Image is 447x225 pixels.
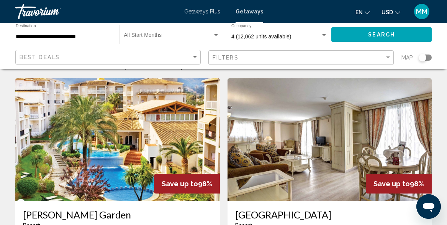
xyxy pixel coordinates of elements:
[355,9,363,15] span: en
[401,52,413,63] span: Map
[20,54,60,60] span: Best Deals
[412,3,432,20] button: User Menu
[416,8,427,15] span: MM
[416,194,441,219] iframe: Кнопка для запуску вікна повідомлень
[366,174,432,194] div: 98%
[331,27,432,41] button: Search
[235,209,424,220] a: [GEOGRAPHIC_DATA]
[355,7,370,18] button: Change language
[231,33,291,40] span: 4 (12,062 units available)
[373,180,410,188] span: Save up to
[23,209,212,220] a: [PERSON_NAME] Garden
[382,9,393,15] span: USD
[382,7,400,18] button: Change currency
[236,8,263,15] a: Getaways
[15,4,177,19] a: Travorium
[213,55,239,61] span: Filters
[154,174,220,194] div: 98%
[368,32,395,38] span: Search
[228,78,432,201] img: 5326I01X.jpg
[15,78,220,201] img: 2928E02X.jpg
[162,180,198,188] span: Save up to
[208,50,394,66] button: Filter
[184,8,220,15] a: Getaways Plus
[20,54,198,61] mat-select: Sort by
